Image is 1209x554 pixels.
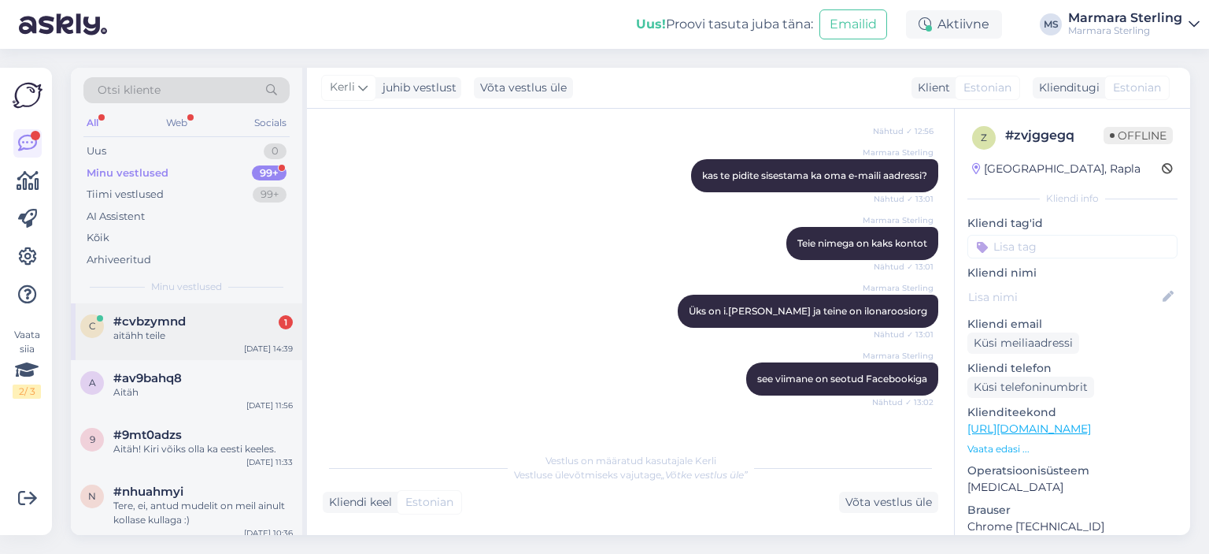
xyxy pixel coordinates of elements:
span: Marmara Sterling [863,214,934,226]
a: Marmara SterlingMarmara Sterling [1068,12,1200,37]
div: Võta vestlus üle [839,492,938,513]
div: [GEOGRAPHIC_DATA], Rapla [972,161,1141,177]
span: a [89,377,96,389]
p: Vaata edasi ... [967,442,1178,456]
div: 99+ [252,165,287,181]
div: Aitäh! Kiri võiks olla ka eesti keeles. [113,442,293,456]
span: Estonian [405,494,453,511]
span: Vestlus on määratud kasutajale Kerli [545,455,716,467]
span: Nähtud ✓ 13:01 [874,261,934,273]
div: Aitäh [113,385,293,400]
div: Aktiivne [906,10,1002,39]
div: Küsi telefoninumbrit [967,377,1094,398]
span: Marmara Sterling [863,282,934,294]
input: Lisa tag [967,235,1178,258]
div: Kliendi info [967,191,1178,206]
div: Võta vestlus üle [474,77,573,99]
div: MS [1040,13,1062,35]
div: [DATE] 14:39 [244,343,293,355]
span: n [88,490,96,502]
button: Emailid [819,9,887,39]
div: Proovi tasuta juba täna: [636,15,813,34]
span: Minu vestlused [151,280,222,294]
span: Estonian [963,80,1011,96]
span: c [89,320,96,332]
span: Kerli [330,79,355,96]
span: z [981,132,987,143]
span: #av9bahq8 [113,371,182,385]
span: #9mt0adzs [113,428,182,442]
span: Nähtud ✓ 13:02 [872,396,934,408]
div: Klienditugi [1033,80,1100,96]
span: Nähtud ✓ 12:56 [873,125,934,137]
p: Kliendi email [967,316,1178,333]
span: #cvbzymnd [113,314,186,329]
span: Teie nimega on kaks kontot [797,237,927,249]
div: Kõik [87,230,109,246]
p: Operatsioonisüsteem [967,463,1178,479]
span: Nähtud ✓ 13:01 [874,193,934,205]
span: 9 [90,433,95,445]
div: [DATE] 10:36 [244,527,293,539]
input: Lisa nimi [968,288,1159,306]
div: Arhiveeritud [87,252,151,268]
div: 0 [264,143,287,159]
span: Otsi kliente [98,82,161,99]
div: [DATE] 11:33 [246,456,293,468]
div: Uus [87,143,106,159]
div: Kliendi keel [323,494,392,511]
img: Askly Logo [13,80,43,110]
div: 2 / 3 [13,385,41,399]
div: Minu vestlused [87,165,168,181]
div: Tere, ei, antud mudelit on meil ainult kollase kullaga :) [113,499,293,527]
span: Vestluse ülevõtmiseks vajutage [514,469,748,481]
div: 1 [279,315,293,329]
div: Web [163,113,190,133]
div: Tiimi vestlused [87,187,164,203]
span: Offline [1104,127,1173,144]
div: Marmara Sterling [1068,12,1182,24]
p: Kliendi nimi [967,265,1178,281]
span: Nähtud ✓ 13:01 [874,329,934,340]
div: aitähh teile [113,329,293,343]
div: AI Assistent [87,209,145,225]
span: Estonian [1113,80,1161,96]
div: [DATE] 11:56 [246,400,293,411]
p: Klienditeekond [967,404,1178,421]
span: Marmara Sterling [863,147,934,158]
div: juhib vestlust [376,80,457,96]
p: Kliendi telefon [967,360,1178,377]
div: Marmara Sterling [1068,24,1182,37]
p: [MEDICAL_DATA] [967,479,1178,496]
a: [URL][DOMAIN_NAME] [967,422,1091,436]
b: Uus! [636,17,666,32]
i: „Võtke vestlus üle” [661,469,748,481]
p: Kliendi tag'id [967,215,1178,232]
div: Vaata siia [13,328,41,399]
div: Klient [911,80,950,96]
p: Chrome [TECHNICAL_ID] [967,519,1178,535]
span: see viimane on seotud Facebookiga [757,373,927,385]
span: #nhuahmyi [113,485,183,499]
span: kas te pidite sisestama ka oma e-maili aadressi? [702,169,927,181]
span: Üks on i.[PERSON_NAME] ja teine on ilonaroosiorg [689,305,927,317]
div: # zvjggegq [1005,126,1104,145]
p: Brauser [967,502,1178,519]
div: 99+ [253,187,287,203]
div: Küsi meiliaadressi [967,333,1079,354]
span: Marmara Sterling [863,350,934,362]
div: All [83,113,102,133]
div: Socials [251,113,290,133]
